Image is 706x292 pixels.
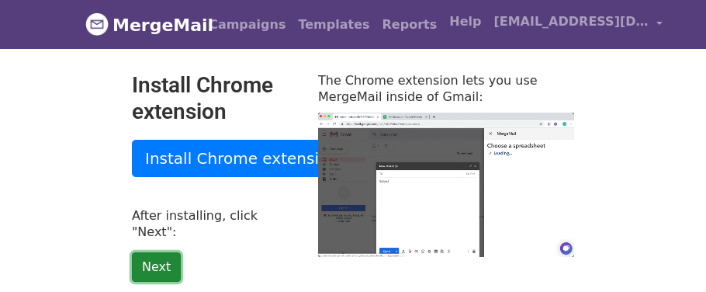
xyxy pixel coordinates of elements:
h2: Install Chrome extension [132,72,295,124]
iframe: Chat Widget [628,217,706,292]
a: [EMAIL_ADDRESS][DOMAIN_NAME] [487,6,669,43]
span: [EMAIL_ADDRESS][DOMAIN_NAME] [493,12,649,31]
img: MergeMail logo [85,12,109,36]
a: MergeMail [85,9,190,41]
p: After installing, click "Next": [132,207,295,240]
a: Campaigns [202,9,292,40]
a: Install Chrome extension [132,140,351,177]
a: Reports [376,9,444,40]
p: The Chrome extension lets you use MergeMail inside of Gmail: [318,72,574,105]
a: Help [443,6,487,37]
a: Next [132,252,181,282]
a: Templates [292,9,375,40]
